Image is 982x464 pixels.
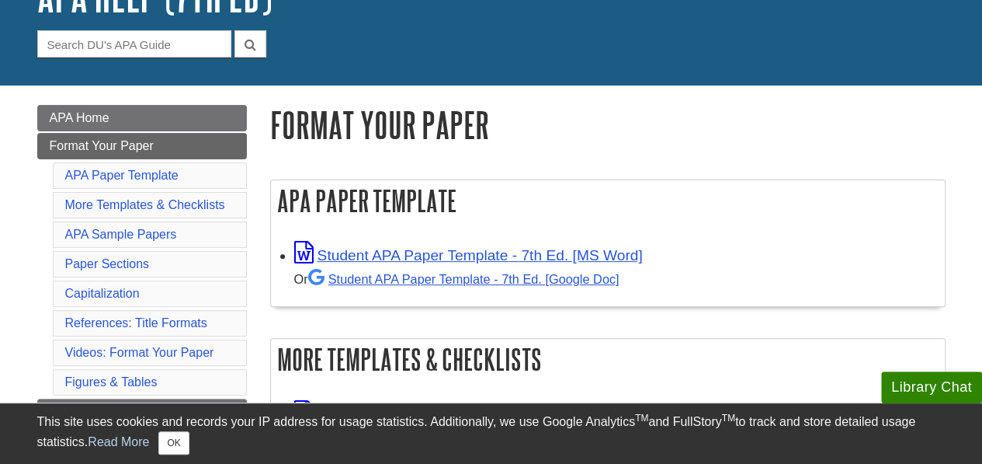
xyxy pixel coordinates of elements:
[635,413,648,424] sup: TM
[50,111,109,124] span: APA Home
[65,375,158,389] a: Figures & Tables
[37,105,247,131] a: APA Home
[158,431,189,455] button: Close
[294,272,619,286] small: Or
[50,139,154,152] span: Format Your Paper
[37,413,946,455] div: This site uses cookies and records your IP address for usage statistics. Additionally, we use Goo...
[271,180,945,222] h2: APA Paper Template
[270,105,946,145] h1: Format Your Paper
[88,435,149,448] a: Read More
[37,399,247,425] a: Commonly Used Sources
[722,413,735,424] sup: TM
[308,272,619,286] a: Student APA Paper Template - 7th Ed. [Google Doc]
[271,339,945,380] h2: More Templates & Checklists
[65,228,177,241] a: APA Sample Papers
[65,169,179,182] a: APA Paper Template
[37,133,247,159] a: Format Your Paper
[65,287,140,300] a: Capitalization
[294,247,643,263] a: Link opens in new window
[65,198,225,211] a: More Templates & Checklists
[37,30,231,58] input: Search DU's APA Guide
[65,316,207,330] a: References: Title Formats
[881,372,982,403] button: Library Chat
[65,257,150,270] a: Paper Sections
[65,346,214,359] a: Videos: Format Your Paper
